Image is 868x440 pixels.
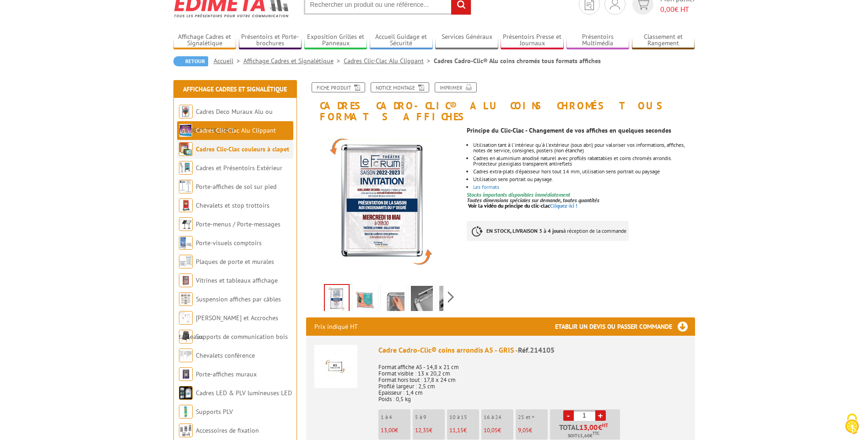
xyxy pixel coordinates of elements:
p: Total [552,424,620,440]
a: Cadres et Présentoirs Extérieur [196,164,282,172]
a: Accessoires de fixation [196,426,259,435]
img: cadres_alu_coins_chromes_tous_formats_affiches_214105_3.jpg [439,286,461,314]
img: Cadres Clic-Clac couleurs à clapet [179,142,193,156]
a: Cadres Clic-Clac Alu Clippant [344,57,434,65]
h1: Cadres Cadro-Clic® Alu coins chromés tous formats affiches [299,82,702,122]
img: Supports PLV [179,405,193,419]
img: cadres_alu_coins_chromes_tous_formats_affiches_214105_2.jpg [411,286,433,314]
li: Cadres extra-plats d'épaisseur hors tout 14 mm, utilisation sens portrait ou paysage [473,169,695,174]
a: Retour [173,56,208,66]
img: 214108_cadre_cadro-clic_coins_arrondis_60_x_80_cm.jpg [354,286,376,314]
img: Cadres LED & PLV lumineuses LED [179,386,193,400]
p: € [449,427,479,434]
a: Présentoirs Multimédia [566,33,630,48]
p: 5 à 9 [415,414,445,420]
span: € HT [660,4,695,15]
li: Cadres Cadro-Clic® Alu coins chromés tous formats affiches [434,56,601,65]
img: Chevalets et stop trottoirs [179,199,193,212]
a: Plaques de porte et murales [196,258,274,266]
a: Accueil Guidage et Sécurité [370,33,433,48]
p: € [415,427,445,434]
img: Porte-menus / Porte-messages [179,217,193,231]
div: Cadre Cadro-Clic® coins arrondis A5 - GRIS - [378,345,687,355]
p: Format affiche A5 - 14,8 x 21 cm Format visible : 13 x 20,2 cm Format hors tout : 17,8 x 24 cm Pr... [378,358,687,402]
img: Vitrines et tableaux affichage [179,274,193,287]
img: Cadre Cadro-Clic® coins arrondis A5 - GRIS [314,345,357,388]
img: Cadres et Présentoirs Extérieur [179,161,193,175]
font: Stocks importants disponibles immédiatement [467,191,570,198]
p: 1 à 4 [381,414,410,420]
img: Cadres Deco Muraux Alu ou Bois [179,105,193,118]
img: Cimaises et Accroches tableaux [179,311,193,325]
span: 11,15 [449,426,464,434]
a: - [563,410,574,421]
a: Cadres Clic-Clac couleurs à clapet [196,145,289,153]
a: Fiche produit [312,82,365,92]
p: € [484,427,513,434]
img: Chevalets conférence [179,349,193,362]
span: 13,00 [579,424,598,431]
sup: TTC [593,431,599,436]
img: Cookies (fenêtre modale) [841,413,863,435]
a: Accueil [214,57,243,65]
a: + [595,410,606,421]
a: Porte-menus / Porte-messages [196,220,280,228]
em: Toutes dimensions spéciales sur demande, toutes quantités [467,197,599,204]
strong: Principe du Clic-Clac - Changement de vos affiches en quelques secondes [467,126,671,134]
p: € [381,427,410,434]
a: Cadres Clic-Clac Alu Clippant [196,126,276,134]
a: Voir la vidéo du principe du clic-clacCliquez-ici ! [468,202,577,209]
a: Les formats [473,183,499,190]
a: Affichage Cadres et Signalétique [173,33,237,48]
img: Porte-visuels comptoirs [179,236,193,250]
img: 214101_cadre_cadro-clic_coins_arrondis_a1.jpg [325,285,349,313]
a: Présentoirs et Porte-brochures [239,33,302,48]
span: 0,00 [660,5,674,14]
a: Notice Montage [371,82,429,92]
a: [PERSON_NAME] et Accroches tableaux [179,314,278,341]
a: Chevalets et stop trottoirs [196,201,270,209]
span: 9,05 [518,426,529,434]
img: Suspension affiches par câbles [179,292,193,306]
a: Cadres Deco Muraux Alu ou [GEOGRAPHIC_DATA] [179,107,273,134]
a: Porte-visuels comptoirs [196,239,262,247]
p: 10 à 15 [449,414,479,420]
button: Cookies (fenêtre modale) [836,409,868,440]
img: Accessoires de fixation [179,424,193,437]
a: Cadres LED & PLV lumineuses LED [196,389,292,397]
a: Vitrines et tableaux affichage [196,276,278,284]
span: Réf.214105 [518,345,555,354]
li: Utilisation sens portrait ou paysage. [473,177,695,182]
p: 25 et + [518,414,548,420]
p: à réception de la commande [467,221,629,241]
span: 12,35 [415,426,429,434]
img: Porte-affiches de sol sur pied [179,180,193,193]
span: 13,00 [381,426,395,434]
img: 214101_cadre_cadro-clic_coins_arrondis_a1.jpg [306,127,460,281]
a: Chevalets conférence [196,351,255,360]
li: Utilisation tant à l'intérieur qu'à l'extérieur (sous abri) pour valoriser vos informations, affi... [473,142,695,153]
img: Porte-affiches muraux [179,367,193,381]
a: Supports de communication bois [196,333,288,341]
h3: Etablir un devis ou passer commande [555,317,695,336]
p: Prix indiqué HT [314,317,358,336]
a: Affichage Cadres et Signalétique [243,57,344,65]
a: Classement et Rangement [632,33,695,48]
span: 10,05 [484,426,498,434]
a: Affichage Cadres et Signalétique [183,85,287,93]
li: Cadres en aluminium anodisé naturel avec profilés rabattables et coins chromés arrondis. Protecte... [473,156,695,166]
span: € [598,424,602,431]
a: Supports PLV [196,408,233,416]
span: Soit € [568,432,599,440]
a: Porte-affiches de sol sur pied [196,182,276,191]
sup: HT [602,422,608,429]
span: Next [447,290,455,305]
a: Présentoirs Presse et Journaux [501,33,564,48]
strong: EN STOCK, LIVRAISON 3 à 4 jours [486,227,563,234]
a: Porte-affiches muraux [196,370,257,378]
a: Imprimer [435,82,477,92]
p: 16 à 24 [484,414,513,420]
a: Services Généraux [435,33,498,48]
a: Suspension affiches par câbles [196,295,281,303]
img: cadro_clic_coins_arrondis_a5_a4_a3_a2_a1_a0_214105_214104_214117_214103_214102_214101_214108_2141... [383,286,404,314]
